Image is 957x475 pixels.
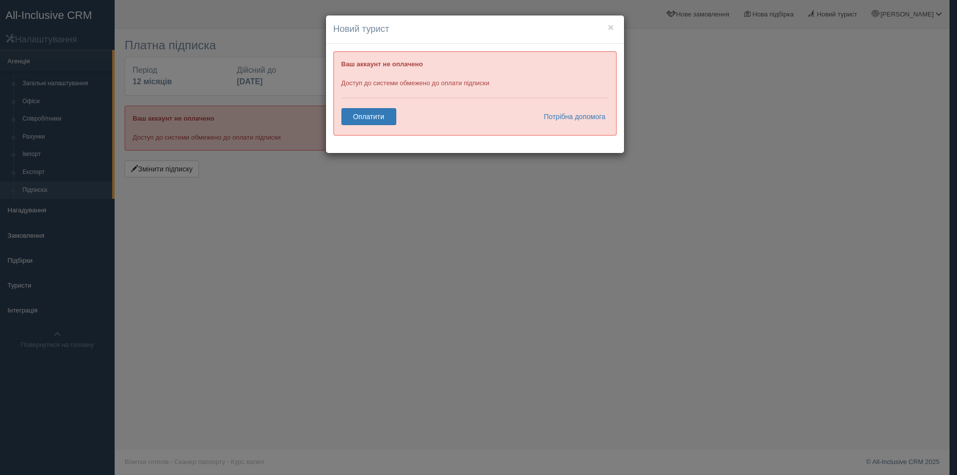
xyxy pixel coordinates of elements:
[333,23,617,36] h4: Новий турист
[333,51,617,136] div: Доступ до системи обмежено до оплати підписки
[341,108,396,125] a: Оплатити
[537,108,606,125] a: Потрібна допомога
[608,22,614,32] button: ×
[341,60,423,68] b: Ваш аккаунт не оплачено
